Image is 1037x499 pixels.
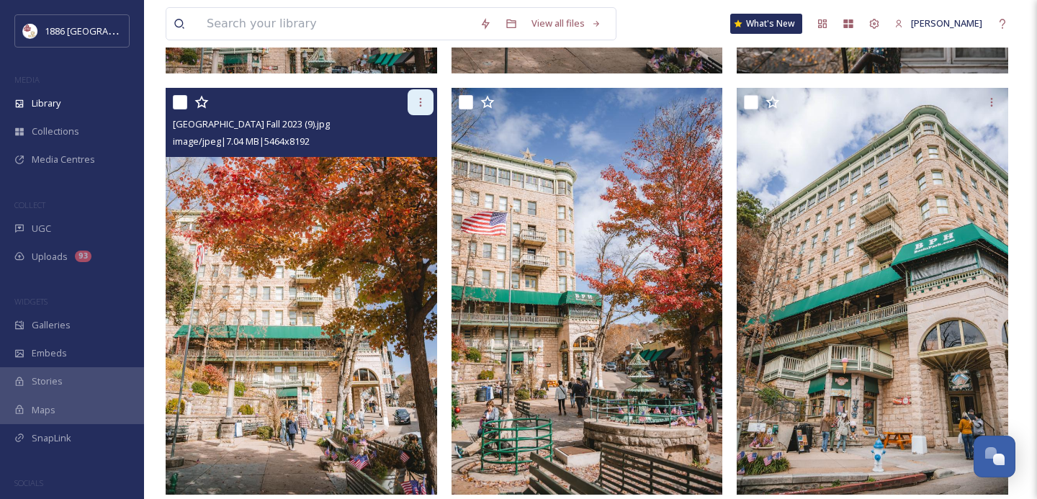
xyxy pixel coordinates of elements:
button: Open Chat [974,436,1015,477]
span: Maps [32,403,55,417]
img: Basin Park Fall 2023 (19).jpg [737,88,1008,495]
span: COLLECT [14,199,45,210]
span: Stories [32,374,63,388]
span: Galleries [32,318,71,332]
a: [PERSON_NAME] [887,9,989,37]
span: UGC [32,222,51,235]
span: Embeds [32,346,67,360]
span: [PERSON_NAME] [911,17,982,30]
span: SOCIALS [14,477,43,488]
img: Basin Park Fall 2023 (13).jpg [452,88,723,495]
span: Collections [32,125,79,138]
img: Basin Park Fall 2023 (9).jpg [166,88,437,495]
span: MEDIA [14,74,40,85]
div: 93 [75,251,91,262]
span: SnapLink [32,431,71,445]
img: logos.png [23,24,37,38]
a: What's New [730,14,802,34]
span: Media Centres [32,153,95,166]
span: Uploads [32,250,68,264]
span: 1886 [GEOGRAPHIC_DATA] [45,24,158,37]
span: WIDGETS [14,296,48,307]
input: Search your library [199,8,472,40]
span: [GEOGRAPHIC_DATA] Fall 2023 (9).jpg [173,117,330,130]
span: Library [32,96,60,110]
a: View all files [524,9,609,37]
span: image/jpeg | 7.04 MB | 5464 x 8192 [173,135,310,148]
